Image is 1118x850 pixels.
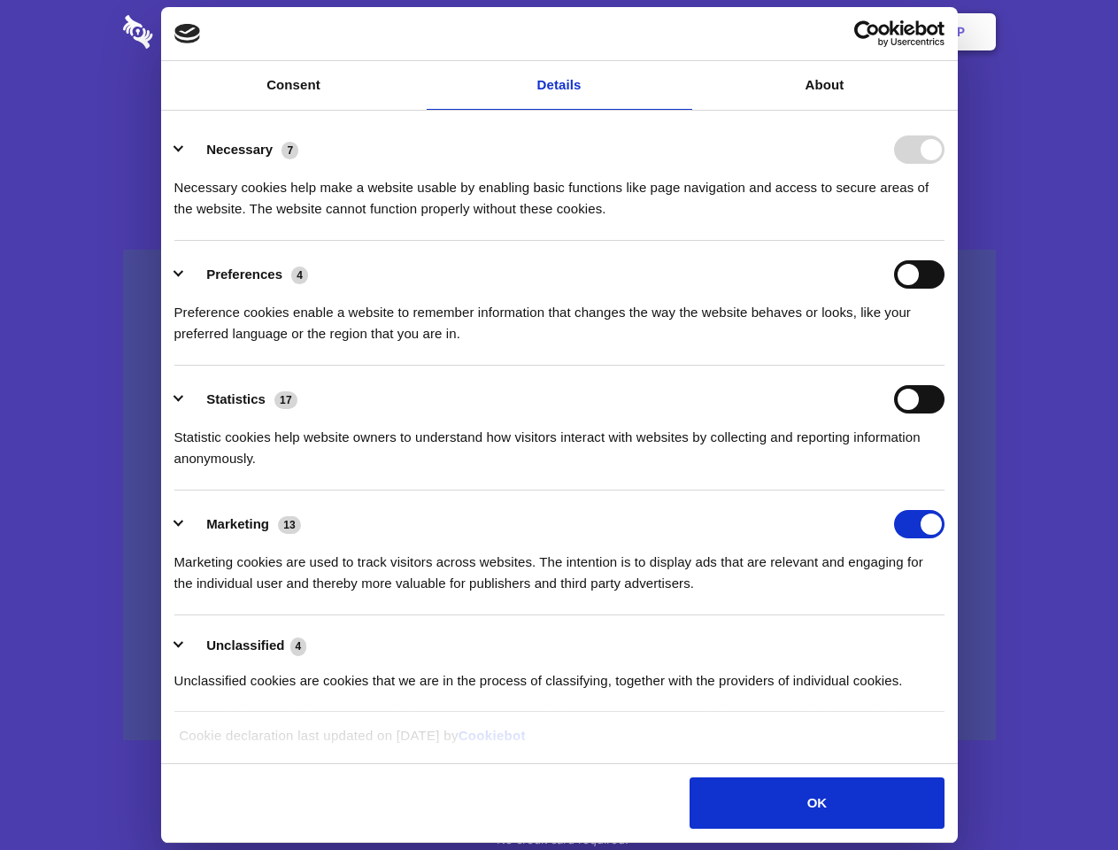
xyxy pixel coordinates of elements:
div: Statistic cookies help website owners to understand how visitors interact with websites by collec... [174,413,945,469]
div: Preference cookies enable a website to remember information that changes the way the website beha... [174,289,945,344]
label: Preferences [206,267,282,282]
span: 17 [274,391,297,409]
iframe: Drift Widget Chat Controller [1029,761,1097,829]
span: 4 [290,637,307,655]
button: Necessary (7) [174,135,310,164]
span: 7 [281,142,298,159]
button: Preferences (4) [174,260,320,289]
a: Cookiebot [459,728,526,743]
a: Login [803,4,880,59]
a: Details [427,61,692,110]
label: Marketing [206,516,269,531]
img: logo-wordmark-white-trans-d4663122ce5f474addd5e946df7df03e33cb6a1c49d2221995e7729f52c070b2.svg [123,15,274,49]
button: Marketing (13) [174,510,312,538]
label: Statistics [206,391,266,406]
div: Necessary cookies help make a website usable by enabling basic functions like page navigation and... [174,164,945,220]
a: About [692,61,958,110]
div: Cookie declaration last updated on [DATE] by [166,725,952,760]
a: Pricing [520,4,597,59]
span: 13 [278,516,301,534]
button: OK [690,777,944,829]
div: Marketing cookies are used to track visitors across websites. The intention is to display ads tha... [174,538,945,594]
span: 4 [291,267,308,284]
h4: Auto-redaction of sensitive data, encrypted data sharing and self-destructing private chats. Shar... [123,161,996,220]
h1: Eliminate Slack Data Loss. [123,80,996,143]
button: Unclassified (4) [174,635,318,657]
a: Wistia video thumbnail [123,250,996,741]
div: Unclassified cookies are cookies that we are in the process of classifying, together with the pro... [174,657,945,692]
a: Usercentrics Cookiebot - opens in a new window [790,20,945,47]
a: Contact [718,4,799,59]
img: logo [174,24,201,43]
label: Necessary [206,142,273,157]
a: Consent [161,61,427,110]
button: Statistics (17) [174,385,309,413]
